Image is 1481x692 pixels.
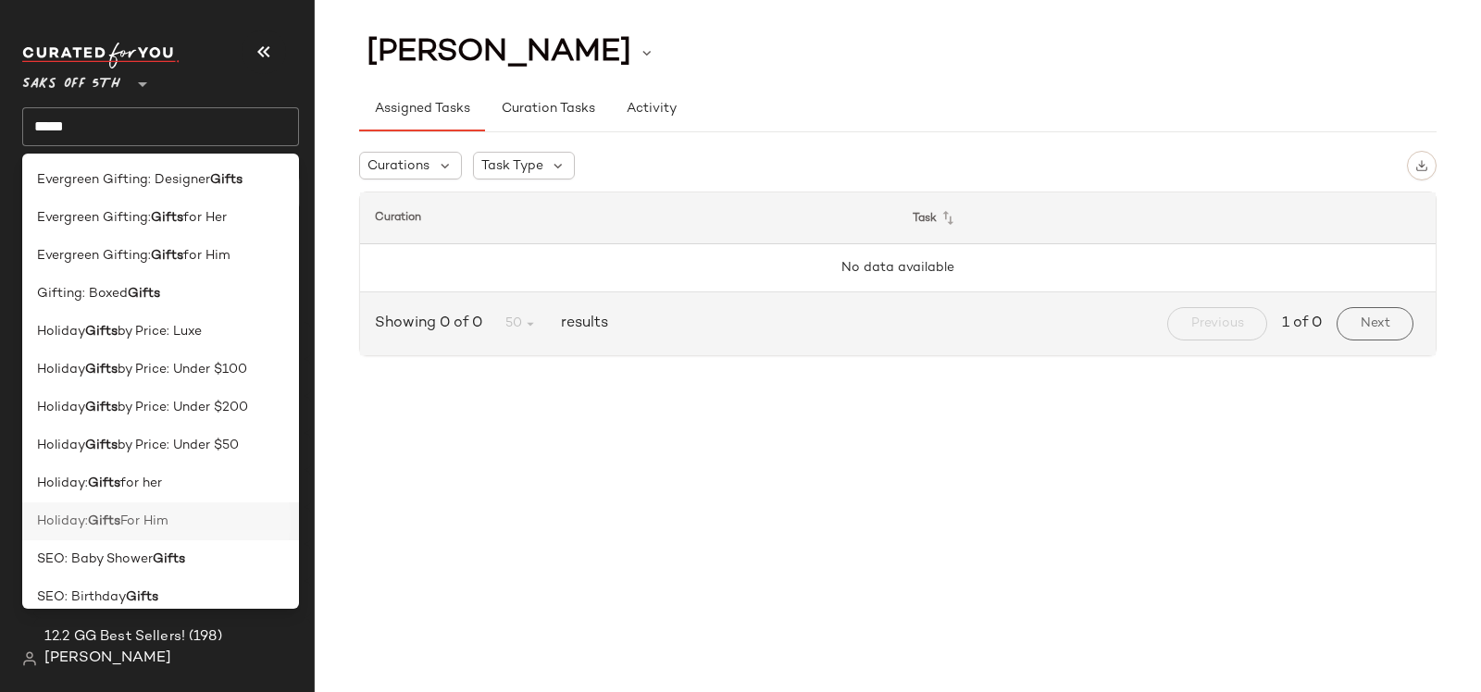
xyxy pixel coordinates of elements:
span: SEO: Birthday [37,587,126,607]
span: [PERSON_NAME] [367,35,631,70]
span: (198) [185,626,222,648]
span: by Price: Under $100 [118,360,247,379]
span: Gifting: Boxed [37,284,128,303]
span: Holiday [37,360,85,379]
b: Gifts [153,550,185,569]
span: Next [1360,316,1390,331]
td: No data available [360,244,1436,292]
span: Evergreen Gifting: [37,246,151,266]
b: Gifts [85,360,118,379]
b: Gifts [88,512,120,531]
span: Curations [367,156,429,176]
th: Task [898,192,1436,244]
span: Showing 0 of 0 [375,313,490,335]
span: for Him [183,246,230,266]
span: Saks OFF 5TH [22,63,120,96]
b: Gifts [210,170,243,190]
img: cfy_white_logo.C9jOOHJF.svg [22,43,180,68]
b: Gifts [128,284,160,303]
span: [PERSON_NAME] [44,648,171,670]
button: Next [1337,307,1413,340]
span: Evergreen Gifting: [37,208,151,228]
span: Holiday: [37,474,88,493]
b: Gifts [151,208,183,228]
span: results [554,313,608,335]
span: by Price: Under $200 [118,398,248,417]
b: Gifts [85,398,118,417]
span: For Him [120,512,168,531]
b: Gifts [151,246,183,266]
span: Holiday [37,322,85,341]
img: svg%3e [22,651,37,666]
span: Evergreen Gifting: Designer [37,170,210,190]
span: by Price: Under $50 [118,436,239,455]
span: Assigned Tasks [374,102,470,117]
span: 12.2 GG Best Sellers! [44,626,185,648]
b: Gifts [88,474,120,493]
b: Gifts [85,322,118,341]
span: SEO: Baby Shower [37,550,153,569]
span: by Price: Luxe [118,322,202,341]
span: for Her [183,208,227,228]
th: Curation [360,192,898,244]
b: Gifts [85,436,118,455]
span: 1 of 0 [1282,313,1322,335]
span: Activity [626,102,677,117]
span: Holiday [37,436,85,455]
span: Holiday: [37,512,88,531]
span: for her [120,474,162,493]
img: svg%3e [1415,159,1428,172]
b: Gifts [126,587,158,607]
span: Task Type [481,156,543,176]
span: Curation Tasks [500,102,594,117]
span: Holiday [37,398,85,417]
